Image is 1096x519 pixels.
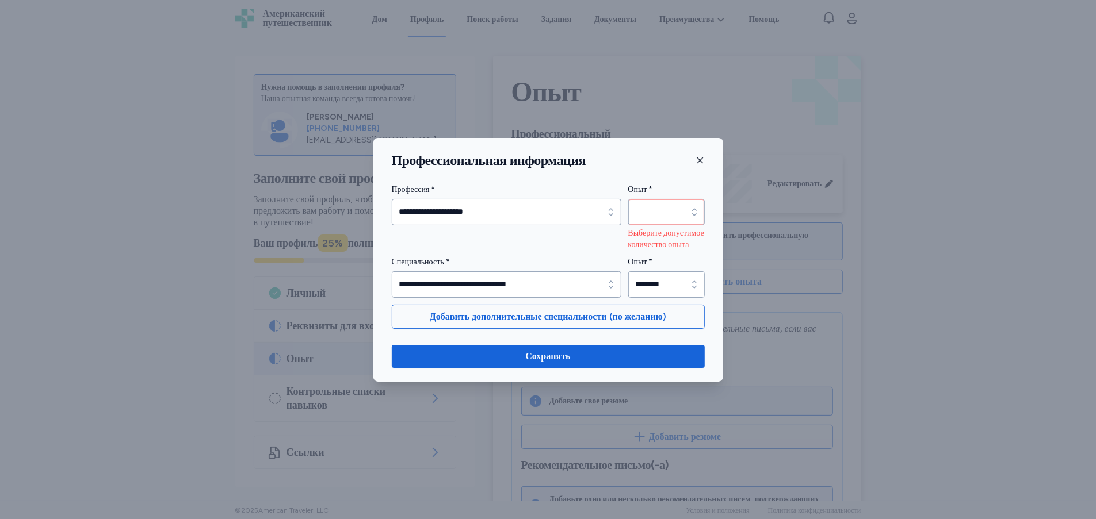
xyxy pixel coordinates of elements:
font: Профессиональная информация [392,152,586,168]
font: Опыт * [628,257,653,267]
font: Выберите допустимое количество опыта [628,228,704,249]
button: Добавить дополнительные специальности (по желанию) [392,305,705,329]
font: Сохранять [525,351,570,362]
font: Добавить дополнительные специальности (по желанию) [430,311,666,322]
font: Профессия * [392,184,436,194]
button: Сохранять [392,345,705,368]
font: Специальность * [392,257,450,267]
font: Опыт * [628,184,653,194]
